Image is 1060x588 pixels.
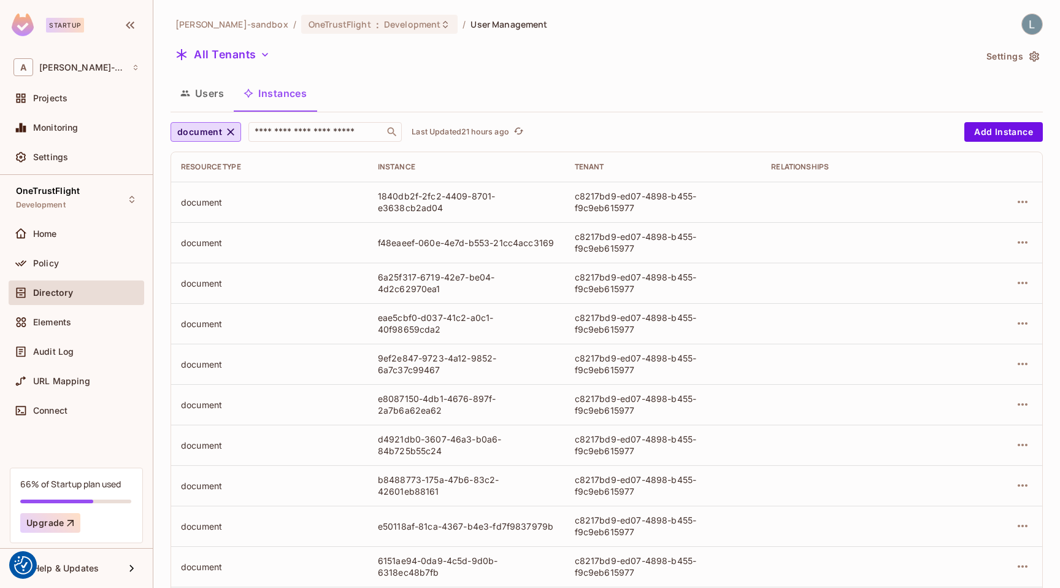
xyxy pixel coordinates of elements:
[14,556,33,574] img: Revisit consent button
[181,520,358,532] div: document
[378,352,555,376] div: 9ef2e847-9723-4a12-9852-6a7c37c99467
[175,18,288,30] span: the active workspace
[575,433,752,457] div: c8217bd9-ed07-4898-b455-f9c9eb615977
[512,125,526,139] button: refresh
[181,399,358,411] div: document
[33,123,79,133] span: Monitoring
[378,190,555,214] div: 1840db2f-2fc2-4409-8701-e3638cb2ad04
[575,271,752,295] div: c8217bd9-ed07-4898-b455-f9c9eb615977
[575,514,752,538] div: c8217bd9-ed07-4898-b455-f9c9eb615977
[33,288,73,298] span: Directory
[981,47,1043,66] button: Settings
[463,18,466,30] li: /
[378,433,555,457] div: d4921db0-3607-46a3-b0a6-84b725b55c24
[181,439,358,451] div: document
[171,45,275,64] button: All Tenants
[20,478,121,490] div: 66% of Startup plan used
[234,78,317,109] button: Instances
[33,258,59,268] span: Policy
[575,231,752,254] div: c8217bd9-ed07-4898-b455-f9c9eb615977
[181,277,358,289] div: document
[33,317,71,327] span: Elements
[16,186,80,196] span: OneTrustFlight
[575,352,752,376] div: c8217bd9-ed07-4898-b455-f9c9eb615977
[171,78,234,109] button: Users
[20,513,80,533] button: Upgrade
[378,237,555,249] div: f48eaeef-060e-4e7d-b553-21cc4acc3169
[14,556,33,574] button: Consent Preferences
[771,162,948,172] div: Relationships
[181,561,358,573] div: document
[33,347,74,357] span: Audit Log
[575,162,752,172] div: Tenant
[575,474,752,497] div: c8217bd9-ed07-4898-b455-f9c9eb615977
[412,127,509,137] p: Last Updated 21 hours ago
[33,93,67,103] span: Projects
[181,162,358,172] div: Resource type
[575,393,752,416] div: c8217bd9-ed07-4898-b455-f9c9eb615977
[181,480,358,492] div: document
[33,229,57,239] span: Home
[12,14,34,36] img: SReyMgAAAABJRU5ErkJggg==
[575,190,752,214] div: c8217bd9-ed07-4898-b455-f9c9eb615977
[181,196,358,208] div: document
[33,563,99,573] span: Help & Updates
[378,271,555,295] div: 6a25f317-6719-42e7-be04-4d2c62970ea1
[171,122,241,142] button: document
[309,18,371,30] span: OneTrustFlight
[509,125,526,139] span: Click to refresh data
[378,162,555,172] div: Instance
[177,125,222,140] span: document
[384,18,440,30] span: Development
[575,555,752,578] div: c8217bd9-ed07-4898-b455-f9c9eb615977
[378,312,555,335] div: eae5cbf0-d037-41c2-a0c1-40f98659cda2
[33,152,68,162] span: Settings
[33,376,90,386] span: URL Mapping
[378,555,555,578] div: 6151ae94-0da9-4c5d-9d0b-6318ec48b7fb
[470,18,547,30] span: User Management
[378,393,555,416] div: e8087150-4db1-4676-897f-2a7b6a62ea62
[375,20,380,29] span: :
[181,358,358,370] div: document
[575,312,752,335] div: c8217bd9-ed07-4898-b455-f9c9eb615977
[16,200,66,210] span: Development
[378,474,555,497] div: b8488773-175a-47b6-83c2-42601eb88161
[1022,14,1042,34] img: Lewis Youl
[181,318,358,330] div: document
[293,18,296,30] li: /
[46,18,84,33] div: Startup
[33,406,67,416] span: Connect
[181,237,358,249] div: document
[964,122,1043,142] button: Add Instance
[378,520,555,532] div: e50118af-81ca-4367-b4e3-fd7f9837979b
[39,63,126,72] span: Workspace: alex-trustflight-sandbox
[513,126,524,138] span: refresh
[13,58,33,76] span: A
